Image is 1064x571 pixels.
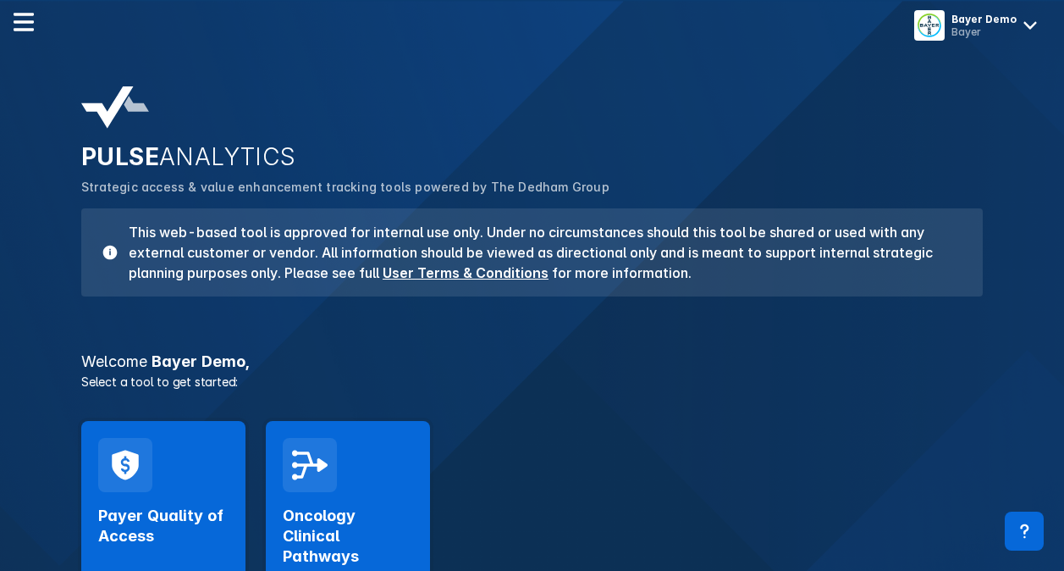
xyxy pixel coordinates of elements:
h2: Oncology Clinical Pathways [283,506,413,567]
h2: PULSE [81,142,983,171]
a: User Terms & Conditions [383,264,549,281]
p: Strategic access & value enhancement tracking tools powered by The Dedham Group [81,178,983,197]
span: Welcome [81,352,147,370]
img: menu--horizontal.svg [14,12,34,32]
img: menu button [918,14,941,37]
div: Bayer [951,25,1017,38]
p: Select a tool to get started: [71,373,993,391]
h3: This web-based tool is approved for internal use only. Under no circumstances should this tool be... [119,222,962,283]
img: pulse-analytics-logo [81,86,149,129]
div: Contact Support [1005,512,1044,551]
h3: Bayer Demo , [71,354,993,369]
h2: Payer Quality of Access [98,506,229,546]
span: ANALYTICS [159,142,296,171]
div: Bayer Demo [951,13,1017,25]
